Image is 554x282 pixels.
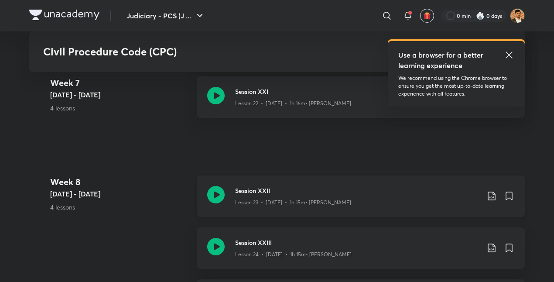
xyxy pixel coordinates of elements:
[398,74,514,98] p: We recommend using the Chrome browser to ensure you get the most up-to-date learning experience w...
[197,76,525,128] a: Session XXILesson 22 • [DATE] • 1h 16m• [PERSON_NAME]
[29,10,99,20] img: Company Logo
[197,175,525,227] a: Session XXIILesson 23 • [DATE] • 1h 15m• [PERSON_NAME]
[29,10,99,22] a: Company Logo
[235,186,479,195] h3: Session XXII
[235,100,351,107] p: Lesson 22 • [DATE] • 1h 16m • [PERSON_NAME]
[50,189,190,199] h5: [DATE] - [DATE]
[121,7,210,24] button: Judiciary - PCS (J ...
[398,50,485,71] h5: Use a browser for a better learning experience
[197,227,525,279] a: Session XXIIILesson 24 • [DATE] • 1h 15m• [PERSON_NAME]
[43,45,385,58] h3: Civil Procedure Code (CPC)
[50,89,190,100] h5: [DATE] - [DATE]
[235,199,351,206] p: Lesson 23 • [DATE] • 1h 15m • [PERSON_NAME]
[510,8,525,23] img: Ashish Chhawari
[420,9,434,23] button: avatar
[423,12,431,20] img: avatar
[235,251,352,258] p: Lesson 24 • [DATE] • 1h 15m • [PERSON_NAME]
[50,76,190,89] h4: Week 7
[50,203,190,212] p: 4 lessons
[235,238,479,247] h3: Session XXIII
[476,11,485,20] img: streak
[50,103,190,113] p: 4 lessons
[50,175,190,189] h4: Week 8
[235,87,479,96] h3: Session XXI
